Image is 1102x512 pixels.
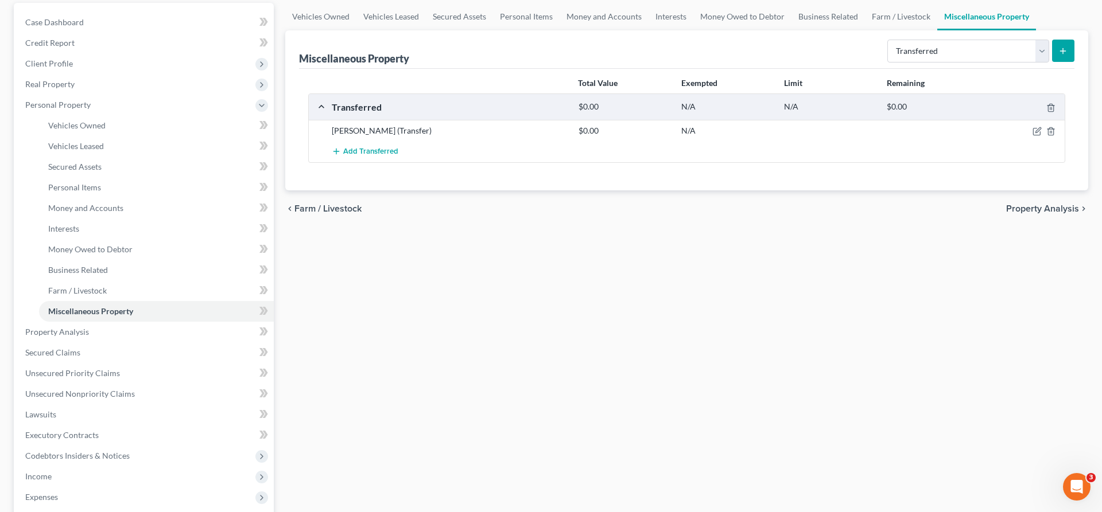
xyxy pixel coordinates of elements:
a: Secured Assets [39,157,274,177]
strong: Remaining [887,78,925,88]
button: Property Analysis chevron_right [1006,204,1088,213]
strong: Limit [784,78,802,88]
a: Interests [649,3,693,30]
strong: Total Value [578,78,618,88]
span: Business Related [48,265,108,275]
a: Personal Items [39,177,274,198]
div: [PERSON_NAME] (Transfer) [326,125,573,136]
button: chevron_left Farm / Livestock [285,204,362,213]
span: Vehicles Leased [48,141,104,151]
a: Business Related [39,260,274,280]
strong: Exempted [681,78,717,88]
span: Codebtors Insiders & Notices [25,451,130,460]
span: Interests [48,224,79,233]
div: Miscellaneous Property [299,52,409,65]
span: Credit Report [25,38,75,48]
div: N/A [676,101,778,112]
a: Money Owed to Debtor [39,239,274,260]
a: Credit Report [16,33,274,53]
span: 3 [1087,473,1096,482]
div: N/A [676,125,778,136]
span: Income [25,471,52,481]
span: Money and Accounts [48,203,123,213]
a: Money Owed to Debtor [693,3,791,30]
a: Business Related [791,3,865,30]
span: Add Transferred [343,147,398,157]
a: Vehicles Leased [39,136,274,157]
a: Money and Accounts [560,3,649,30]
span: Executory Contracts [25,430,99,440]
a: Unsecured Priority Claims [16,363,274,384]
span: Secured Claims [25,347,80,357]
div: $0.00 [573,125,676,136]
span: Property Analysis [1006,204,1079,213]
a: Case Dashboard [16,12,274,33]
a: Unsecured Nonpriority Claims [16,384,274,404]
span: Farm / Livestock [48,286,107,295]
div: $0.00 [573,101,676,112]
span: Money Owed to Debtor [48,244,133,254]
span: Secured Assets [48,162,102,171]
a: Vehicles Leased [356,3,426,30]
span: Personal Property [25,100,91,110]
iframe: Intercom live chat [1063,473,1091,501]
a: Miscellaneous Property [39,301,274,322]
i: chevron_right [1079,204,1088,213]
span: Expenses [25,492,58,502]
span: Case Dashboard [25,17,84,27]
a: Interests [39,218,274,239]
a: Secured Claims [16,342,274,363]
span: Miscellaneous Property [48,306,133,316]
i: chevron_left [285,204,294,213]
div: $0.00 [881,101,984,112]
a: Farm / Livestock [865,3,937,30]
span: Lawsuits [25,409,56,419]
a: Vehicles Owned [285,3,356,30]
a: Miscellaneous Property [937,3,1036,30]
div: Transferred [326,101,573,113]
a: Executory Contracts [16,425,274,445]
span: Property Analysis [25,327,89,337]
a: Farm / Livestock [39,280,274,301]
span: Farm / Livestock [294,204,362,213]
span: Real Property [25,79,75,89]
span: Vehicles Owned [48,120,106,130]
button: Add Transferred [332,141,398,162]
div: N/A [778,101,881,112]
a: Vehicles Owned [39,115,274,136]
span: Client Profile [25,58,73,68]
a: Money and Accounts [39,198,274,218]
a: Personal Items [493,3,560,30]
a: Lawsuits [16,404,274,425]
a: Secured Assets [426,3,493,30]
a: Property Analysis [16,322,274,342]
span: Personal Items [48,182,101,192]
span: Unsecured Priority Claims [25,368,120,378]
span: Unsecured Nonpriority Claims [25,389,135,398]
